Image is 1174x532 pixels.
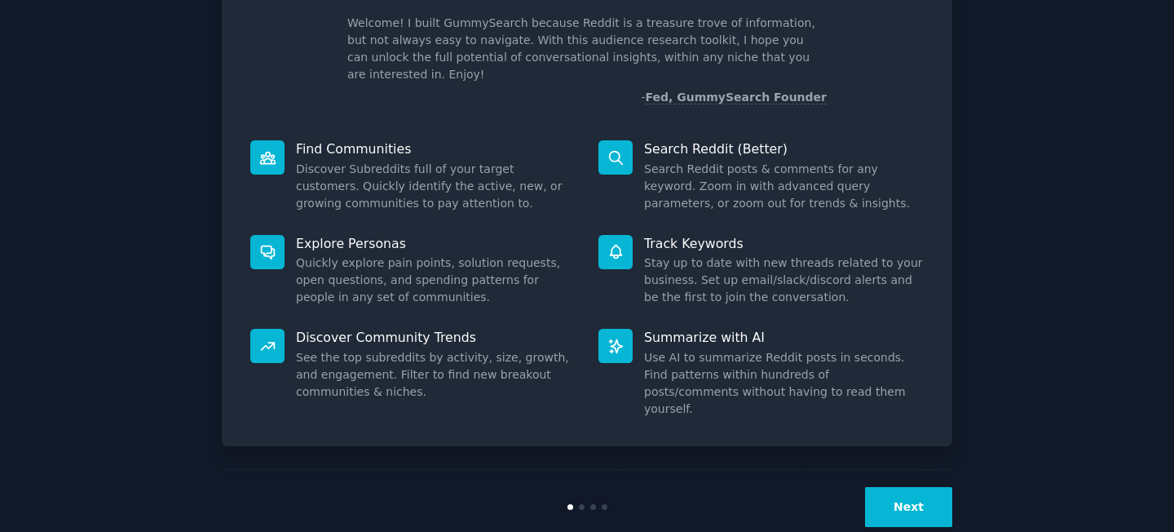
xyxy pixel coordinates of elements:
dd: Quickly explore pain points, solution requests, open questions, and spending patterns for people ... [296,255,576,306]
dd: Search Reddit posts & comments for any keyword. Zoom in with advanced query parameters, or zoom o... [644,161,924,212]
p: Welcome! I built GummySearch because Reddit is a treasure trove of information, but not always ea... [347,15,827,83]
dd: See the top subreddits by activity, size, growth, and engagement. Filter to find new breakout com... [296,349,576,401]
p: Find Communities [296,140,576,157]
button: Next [865,487,952,527]
p: Summarize with AI [644,329,924,346]
p: Discover Community Trends [296,329,576,346]
dd: Stay up to date with new threads related to your business. Set up email/slack/discord alerts and ... [644,255,924,306]
dd: Use AI to summarize Reddit posts in seconds. Find patterns within hundreds of posts/comments with... [644,349,924,418]
div: - [641,89,827,106]
p: Track Keywords [644,235,924,252]
p: Explore Personas [296,235,576,252]
dd: Discover Subreddits full of your target customers. Quickly identify the active, new, or growing c... [296,161,576,212]
p: Search Reddit (Better) [644,140,924,157]
a: Fed, GummySearch Founder [645,91,827,104]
